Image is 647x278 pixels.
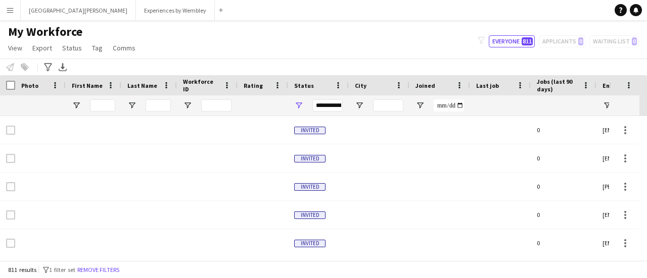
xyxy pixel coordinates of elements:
[183,78,219,93] span: Workforce ID
[294,155,326,162] span: Invited
[415,82,435,89] span: Joined
[294,240,326,247] span: Invited
[32,43,52,52] span: Export
[476,82,499,89] span: Last job
[201,99,232,112] input: Workforce ID Filter Input
[8,43,22,52] span: View
[434,99,464,112] input: Joined Filter Input
[294,101,303,110] button: Open Filter Menu
[136,1,215,20] button: Experiences by Wembley
[531,173,596,200] div: 0
[603,101,612,110] button: Open Filter Menu
[603,82,619,89] span: Email
[244,82,263,89] span: Rating
[489,35,535,47] button: Everyone811
[537,78,578,93] span: Jobs (last 90 days)
[90,99,115,112] input: First Name Filter Input
[531,201,596,229] div: 0
[8,24,82,39] span: My Workforce
[531,229,596,257] div: 0
[294,82,314,89] span: Status
[355,101,364,110] button: Open Filter Menu
[58,41,86,54] a: Status
[6,126,15,135] input: Row Selection is disabled for this row (unchecked)
[28,41,56,54] a: Export
[127,82,157,89] span: Last Name
[522,37,533,45] span: 811
[21,82,38,89] span: Photo
[531,144,596,172] div: 0
[113,43,135,52] span: Comms
[146,99,171,112] input: Last Name Filter Input
[183,101,192,110] button: Open Filter Menu
[75,264,121,275] button: Remove filters
[531,116,596,144] div: 0
[92,43,103,52] span: Tag
[88,41,107,54] a: Tag
[294,127,326,134] span: Invited
[6,210,15,219] input: Row Selection is disabled for this row (unchecked)
[62,43,82,52] span: Status
[72,82,103,89] span: First Name
[42,61,54,73] app-action-btn: Advanced filters
[415,101,425,110] button: Open Filter Menu
[49,266,75,273] span: 1 filter set
[6,154,15,163] input: Row Selection is disabled for this row (unchecked)
[109,41,140,54] a: Comms
[57,61,69,73] app-action-btn: Export XLSX
[4,41,26,54] a: View
[294,211,326,219] span: Invited
[72,101,81,110] button: Open Filter Menu
[355,82,366,89] span: City
[6,182,15,191] input: Row Selection is disabled for this row (unchecked)
[127,101,136,110] button: Open Filter Menu
[21,1,136,20] button: [GEOGRAPHIC_DATA][PERSON_NAME]
[294,183,326,191] span: Invited
[373,99,403,112] input: City Filter Input
[6,239,15,248] input: Row Selection is disabled for this row (unchecked)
